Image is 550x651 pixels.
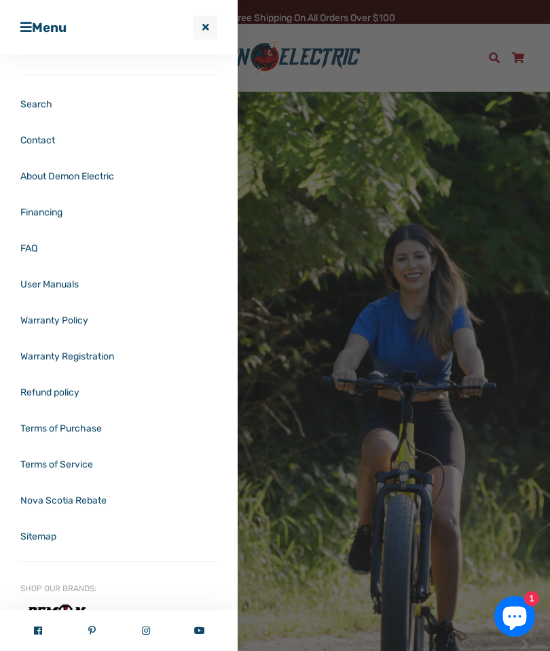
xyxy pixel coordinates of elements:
a: Terms of Purchase [20,410,217,446]
a: About Demon Electric [20,158,217,194]
span: Shop our brands: [20,582,217,595]
inbox-online-store-chat: Shopify online store chat [490,596,539,640]
a: Terms of Service [20,446,217,482]
a: Refund policy [20,374,217,410]
img: Demon Power Sports [20,603,88,624]
a: Sitemap [20,518,217,555]
a: Warranty Registration [20,338,217,374]
a: Search [20,86,217,122]
a: Contact [20,122,217,158]
a: FAQ [20,230,217,266]
a: Warranty Policy [20,302,217,338]
a: Nova Scotia Rebate [20,482,217,518]
a: Financing [20,194,217,230]
a: User Manuals [20,266,217,302]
